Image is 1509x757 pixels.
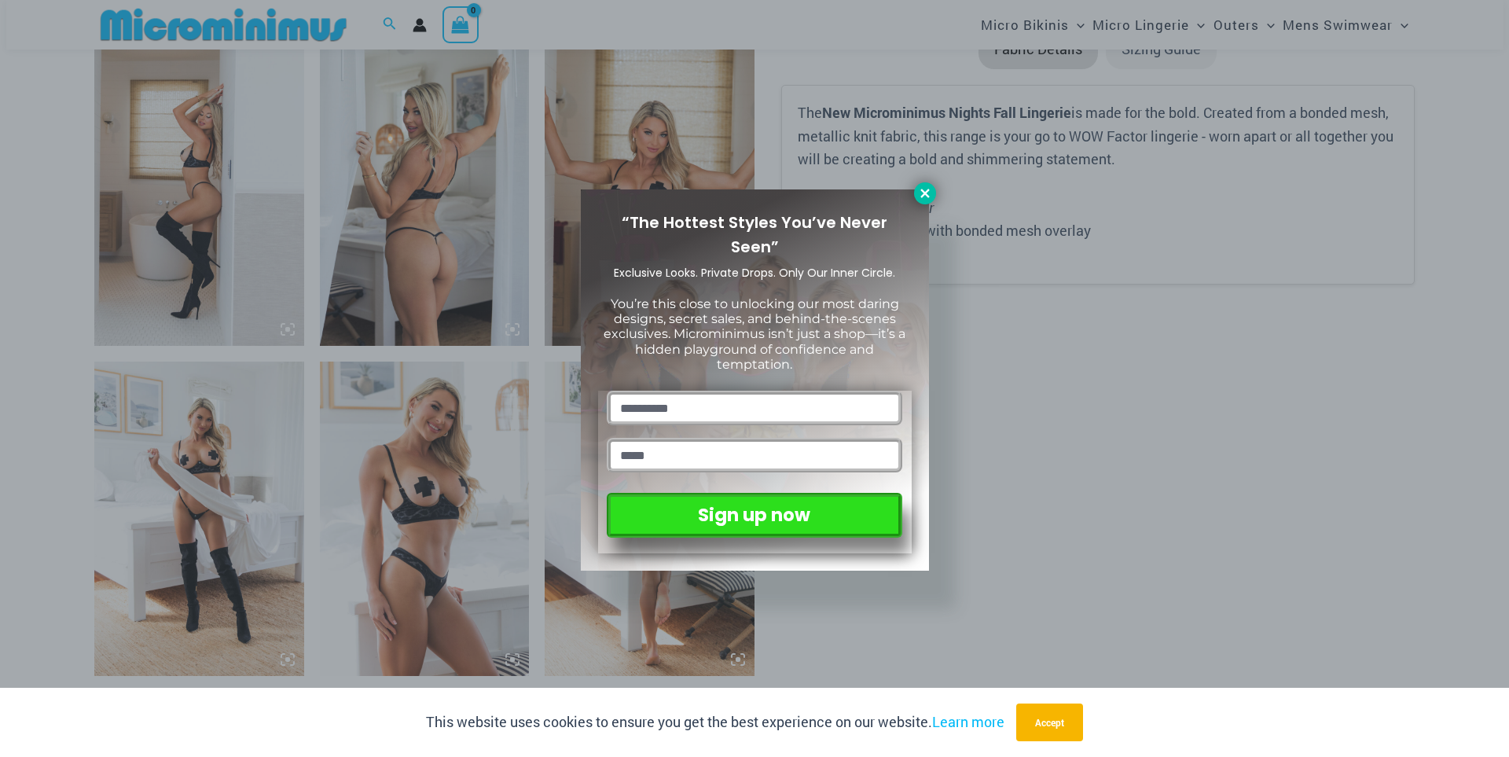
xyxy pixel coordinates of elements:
p: This website uses cookies to ensure you get the best experience on our website. [426,711,1004,734]
span: You’re this close to unlocking our most daring designs, secret sales, and behind-the-scenes exclu... [604,296,905,372]
button: Sign up now [607,493,901,538]
span: “The Hottest Styles You’ve Never Seen” [622,211,887,258]
a: Learn more [932,712,1004,731]
button: Close [914,182,936,204]
button: Accept [1016,704,1083,741]
span: Exclusive Looks. Private Drops. Only Our Inner Circle. [614,265,895,281]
